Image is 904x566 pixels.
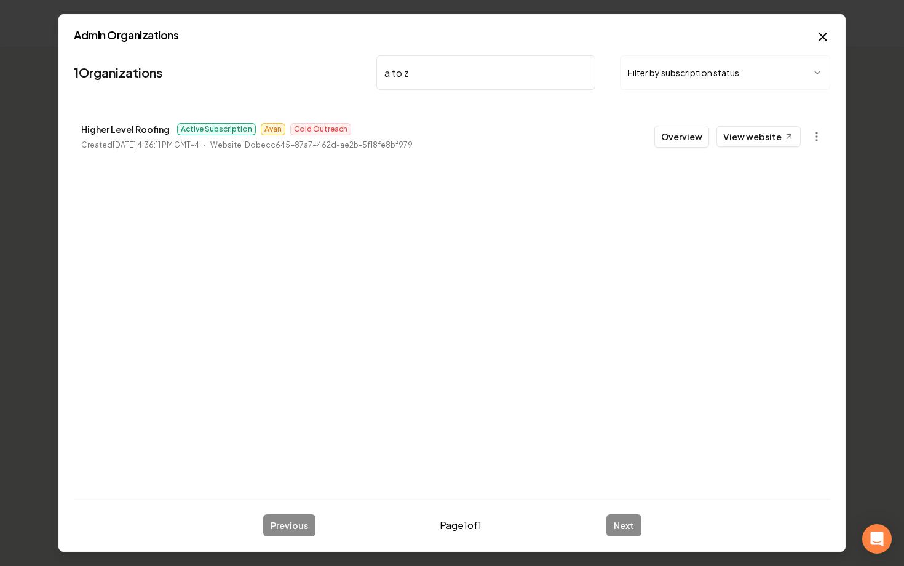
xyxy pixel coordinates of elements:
[210,139,413,151] p: Website ID dbecc645-87a7-462d-ae2b-5f18fe8bf979
[81,122,170,137] p: Higher Level Roofing
[261,123,285,135] span: Avan
[376,55,595,90] input: Search by name or ID
[177,123,256,135] span: Active Subscription
[290,123,351,135] span: Cold Outreach
[716,126,801,147] a: View website
[654,126,709,148] button: Overview
[74,64,162,81] a: 1Organizations
[113,140,199,149] time: [DATE] 4:36:11 PM GMT-4
[81,139,199,151] p: Created
[440,518,482,533] span: Page 1 of 1
[74,30,830,41] h2: Admin Organizations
